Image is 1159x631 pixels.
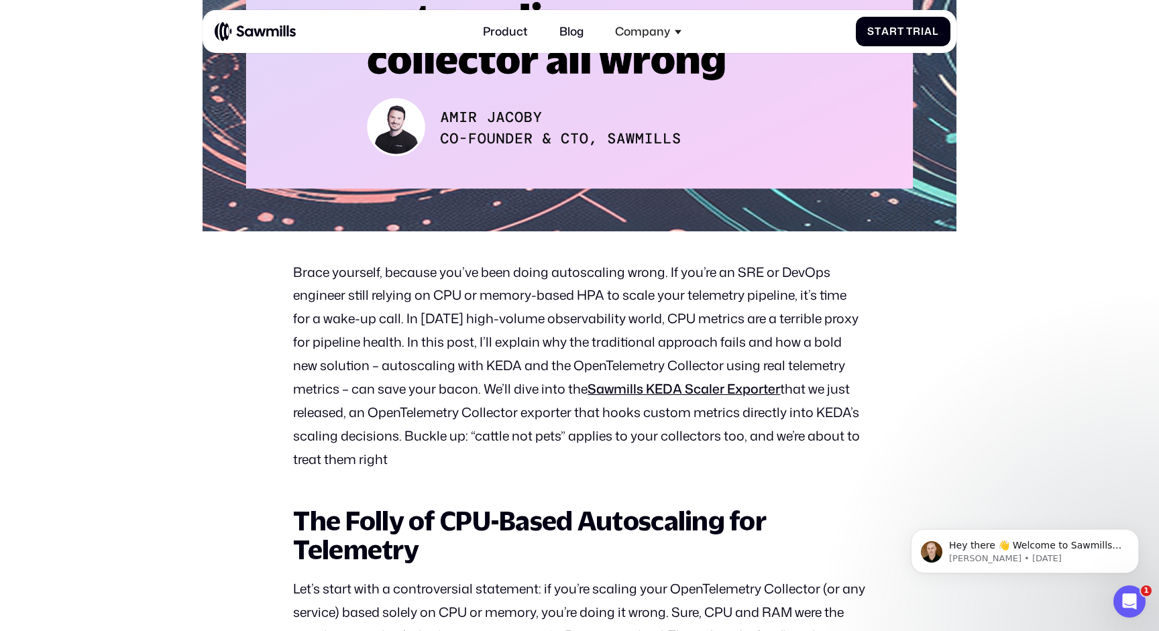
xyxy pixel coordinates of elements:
[1141,585,1152,596] span: 1
[474,16,536,48] a: Product
[906,25,913,38] span: T
[856,17,950,46] a: StartTrial
[588,380,780,398] a: Sawmills KEDA Scaler Exporter
[913,25,921,38] span: r
[921,25,924,38] span: i
[897,25,904,38] span: t
[867,25,875,38] span: S
[889,25,897,38] span: r
[615,25,670,39] div: Company
[924,25,932,38] span: a
[891,501,1159,595] iframe: Intercom notifications message
[293,505,766,565] strong: The Folly of CPU-Based Autoscaling for Telemetry
[1113,585,1146,618] iframe: Intercom live chat
[606,16,690,48] div: Company
[932,25,939,38] span: l
[875,25,881,38] span: t
[881,25,889,38] span: a
[551,16,592,48] a: Blog
[293,261,865,472] p: Brace yourself, because you’ve been doing autoscaling wrong. If you’re an SRE or DevOps engineer ...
